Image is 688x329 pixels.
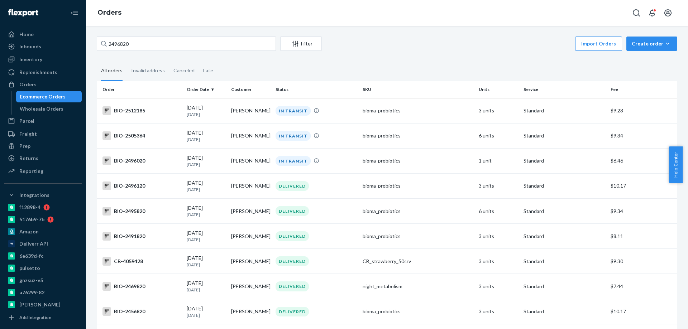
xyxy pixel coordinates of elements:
div: [DATE] [187,280,225,293]
div: CB_strawberry_50srv [363,258,473,265]
div: DELIVERED [276,256,309,266]
p: [DATE] [187,212,225,218]
div: [DATE] [187,229,225,243]
p: Standard [524,107,605,114]
div: BIO-2505364 [102,131,181,140]
div: BIO-2496020 [102,156,181,165]
td: [PERSON_NAME] [228,299,273,324]
div: Wholesale Orders [20,105,63,112]
p: [DATE] [187,187,225,193]
div: IN TRANSIT [276,156,311,166]
div: All orders [101,61,123,81]
p: Standard [524,208,605,215]
div: [PERSON_NAME] [19,301,61,308]
td: [PERSON_NAME] [228,199,273,224]
div: Create order [632,40,672,47]
div: Orders [19,81,37,88]
input: Search orders [97,37,276,51]
p: [DATE] [187,287,225,293]
a: gnzsuz-v5 [4,275,82,286]
div: Add Integration [19,314,51,320]
div: Canceled [173,61,195,80]
a: 6e639d-fc [4,250,82,262]
th: Service [521,81,608,98]
p: Standard [524,157,605,164]
img: Flexport logo [8,9,38,16]
td: 3 units [476,224,520,249]
p: [DATE] [187,262,225,268]
td: 3 units [476,249,520,274]
th: Order Date [184,81,228,98]
div: Inventory [19,56,42,63]
a: pulsetto [4,262,82,274]
p: Standard [524,132,605,139]
th: Fee [608,81,677,98]
th: Status [273,81,360,98]
div: Late [203,61,213,80]
td: 3 units [476,98,520,123]
a: Wholesale Orders [16,103,82,115]
div: Filter [281,40,321,47]
div: [DATE] [187,129,225,142]
div: gnzsuz-v5 [19,277,43,284]
div: Inbounds [19,43,41,50]
button: Open account menu [661,6,675,20]
td: $9.34 [608,123,677,148]
div: DELIVERED [276,307,309,316]
a: a76299-82 [4,287,82,298]
p: Standard [524,182,605,189]
p: [DATE] [187,136,225,142]
div: Freight [19,130,37,137]
td: [PERSON_NAME] [228,98,273,123]
td: 3 units [476,299,520,324]
td: [PERSON_NAME] [228,274,273,299]
div: BIO-2495820 [102,207,181,216]
div: bioma_probiotics [363,182,473,189]
a: Inbounds [4,41,82,52]
a: Prep [4,140,82,152]
div: bioma_probiotics [363,208,473,215]
a: Amazon [4,226,82,237]
div: Integrations [19,192,49,199]
p: Standard [524,283,605,290]
div: Reporting [19,168,43,175]
button: Integrations [4,189,82,201]
a: Returns [4,153,82,164]
div: f12898-4 [19,204,40,211]
td: $9.23 [608,98,677,123]
div: Amazon [19,228,39,235]
td: $8.11 [608,224,677,249]
a: Orders [4,79,82,90]
div: night_metabolism [363,283,473,290]
div: [DATE] [187,255,225,268]
div: [DATE] [187,305,225,318]
div: [DATE] [187,154,225,168]
td: 3 units [476,274,520,299]
div: DELIVERED [276,181,309,191]
div: 6e639d-fc [19,252,43,260]
div: bioma_probiotics [363,107,473,114]
button: Create order [626,37,677,51]
th: Units [476,81,520,98]
td: $9.34 [608,199,677,224]
td: [PERSON_NAME] [228,173,273,198]
div: a76299-82 [19,289,44,296]
button: Close Navigation [67,6,82,20]
div: BIO-2456820 [102,307,181,316]
td: 1 unit [476,148,520,173]
a: Home [4,29,82,40]
div: BIO-2469820 [102,282,181,291]
div: [DATE] [187,104,225,117]
div: Replenishments [19,69,57,76]
a: Inventory [4,54,82,65]
div: pulsetto [19,265,40,272]
a: 5176b9-7b [4,214,82,225]
div: IN TRANSIT [276,131,311,141]
td: $7.44 [608,274,677,299]
p: Standard [524,258,605,265]
button: Help Center [669,146,683,183]
div: Deliverr API [19,240,48,247]
button: Import Orders [575,37,622,51]
td: [PERSON_NAME] [228,148,273,173]
div: DELIVERED [276,206,309,216]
